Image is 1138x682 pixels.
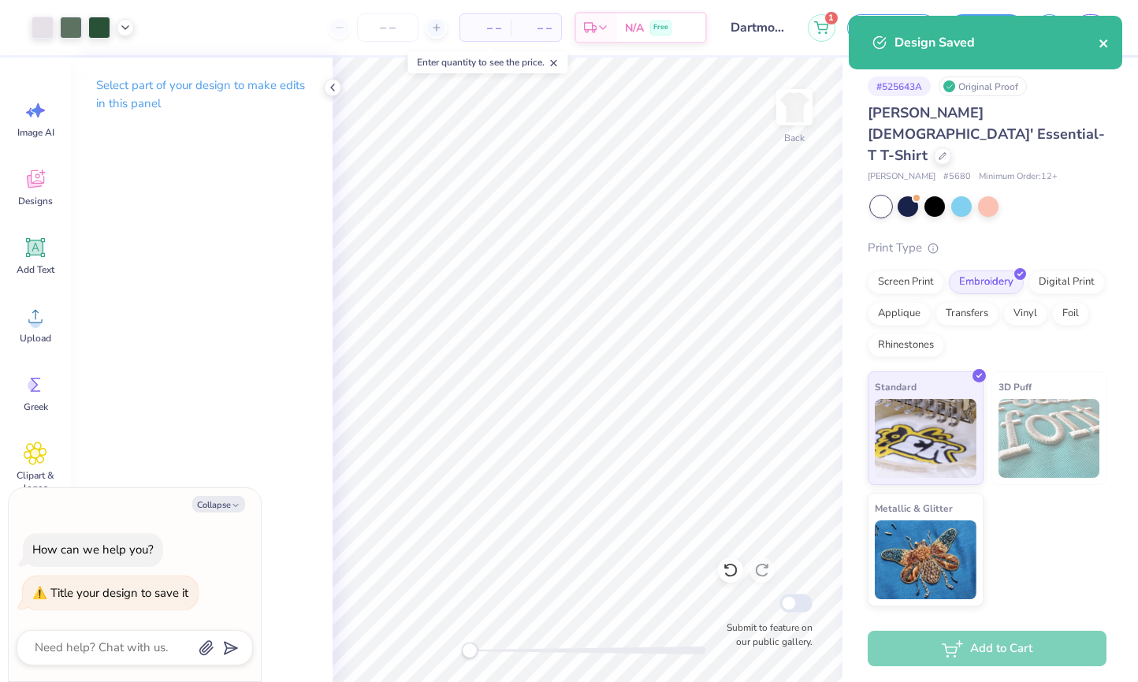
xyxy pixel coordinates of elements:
span: # 5680 [943,170,971,184]
button: Collapse [192,496,245,512]
div: Applique [868,302,931,326]
input: Untitled Design [719,12,796,43]
button: close [1099,33,1110,52]
span: – – [520,20,552,36]
span: Add Text [17,263,54,276]
div: Foil [1052,302,1089,326]
img: Back [779,91,810,123]
div: Original Proof [939,76,1027,96]
span: Image AI [17,126,54,139]
div: Embroidery [949,270,1024,294]
div: # 525643A [868,76,931,96]
div: Design Saved [894,33,1099,52]
span: Clipart & logos [9,469,61,494]
div: Back [784,131,805,145]
span: Free [653,22,668,33]
span: [PERSON_NAME] [DEMOGRAPHIC_DATA]' Essential-T T-Shirt [868,103,1105,165]
div: Vinyl [1003,302,1047,326]
span: N/A [625,20,644,36]
span: 3D Puff [999,378,1032,395]
div: Screen Print [868,270,944,294]
input: – – [357,13,418,42]
div: Rhinestones [868,334,944,357]
span: [PERSON_NAME] [868,170,935,184]
span: Designs [18,195,53,207]
div: Print Type [868,239,1106,257]
button: 1 [808,14,835,42]
div: Digital Print [1028,270,1105,294]
span: – – [470,20,501,36]
img: 3D Puff [999,399,1100,478]
img: Standard [875,399,976,478]
p: Select part of your design to make edits in this panel [96,76,307,113]
span: Upload [20,332,51,345]
div: Transfers [935,302,999,326]
span: 1 [825,12,838,24]
div: Accessibility label [462,643,478,658]
span: Greek [24,401,48,413]
label: Submit to feature on our public gallery. [718,621,813,649]
img: Metallic & Glitter [875,520,976,599]
div: How can we help you? [32,542,154,557]
span: Metallic & Glitter [875,500,953,516]
span: Standard [875,378,917,395]
div: Title your design to save it [50,585,188,601]
div: Enter quantity to see the price. [408,51,568,73]
span: Minimum Order: 12 + [979,170,1058,184]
